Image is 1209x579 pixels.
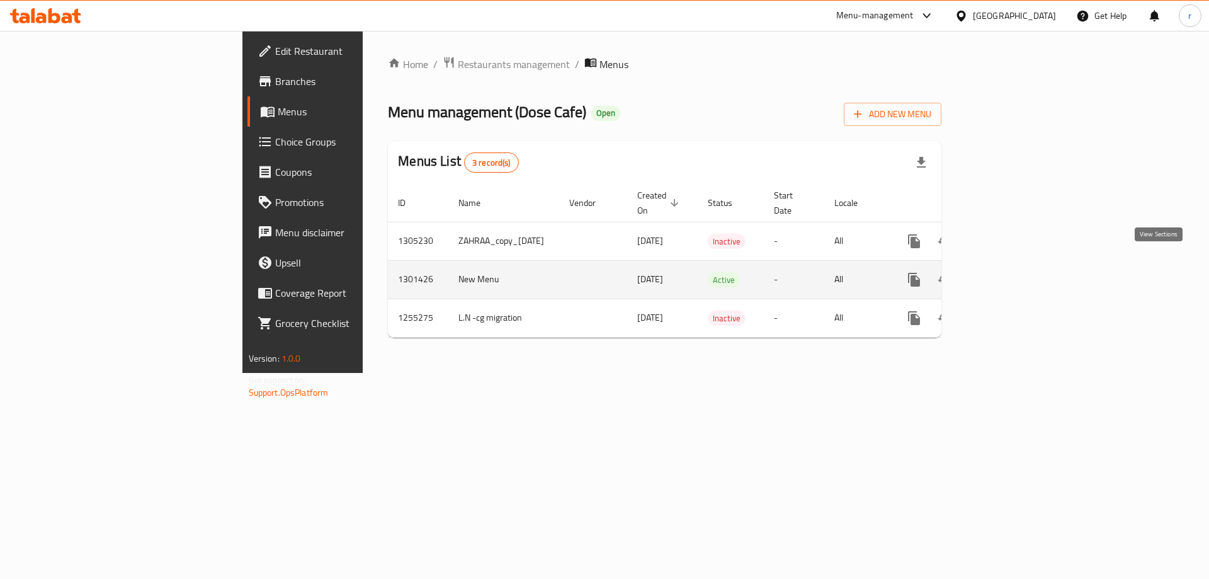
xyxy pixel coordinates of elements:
[854,106,931,122] span: Add New Menu
[247,66,445,96] a: Branches
[388,56,941,72] nav: breadcrumb
[247,248,445,278] a: Upsell
[708,311,746,326] span: Inactive
[708,311,746,326] div: Inactive
[247,217,445,248] a: Menu disclaimer
[275,316,434,331] span: Grocery Checklist
[764,222,824,260] td: -
[275,255,434,270] span: Upsell
[247,36,445,66] a: Edit Restaurant
[275,195,434,210] span: Promotions
[275,285,434,301] span: Coverage Report
[458,57,570,72] span: Restaurants management
[388,98,586,126] span: Menu management ( Dose Cafe )
[708,273,740,287] span: Active
[591,108,620,118] span: Open
[889,184,1030,222] th: Actions
[637,309,663,326] span: [DATE]
[708,195,749,210] span: Status
[708,234,746,249] span: Inactive
[247,278,445,308] a: Coverage Report
[247,157,445,187] a: Coupons
[275,74,434,89] span: Branches
[637,271,663,287] span: [DATE]
[899,265,929,295] button: more
[599,57,628,72] span: Menus
[247,187,445,217] a: Promotions
[824,260,889,299] td: All
[398,195,422,210] span: ID
[899,226,929,256] button: more
[764,299,824,337] td: -
[906,147,936,178] div: Export file
[448,299,559,337] td: L.N -cg migration
[458,195,497,210] span: Name
[249,372,307,388] span: Get support on:
[247,308,445,338] a: Grocery Checklist
[249,384,329,401] a: Support.OpsPlatform
[448,260,559,299] td: New Menu
[637,188,683,218] span: Created On
[275,43,434,59] span: Edit Restaurant
[824,222,889,260] td: All
[708,272,740,287] div: Active
[929,265,960,295] button: Change Status
[929,226,960,256] button: Change Status
[569,195,612,210] span: Vendor
[398,152,518,173] h2: Menus List
[278,104,434,119] span: Menus
[899,303,929,333] button: more
[281,350,301,367] span: 1.0.0
[836,8,914,23] div: Menu-management
[834,195,874,210] span: Locale
[637,232,663,249] span: [DATE]
[591,106,620,121] div: Open
[249,350,280,367] span: Version:
[575,57,579,72] li: /
[973,9,1056,23] div: [GEOGRAPHIC_DATA]
[443,56,570,72] a: Restaurants management
[465,157,518,169] span: 3 record(s)
[824,299,889,337] td: All
[275,225,434,240] span: Menu disclaimer
[464,152,519,173] div: Total records count
[844,103,941,126] button: Add New Menu
[275,134,434,149] span: Choice Groups
[448,222,559,260] td: ZAHRAA_copy_[DATE]
[774,188,809,218] span: Start Date
[1188,9,1191,23] span: r
[764,260,824,299] td: -
[388,184,1030,338] table: enhanced table
[929,303,960,333] button: Change Status
[275,164,434,180] span: Coupons
[247,127,445,157] a: Choice Groups
[247,96,445,127] a: Menus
